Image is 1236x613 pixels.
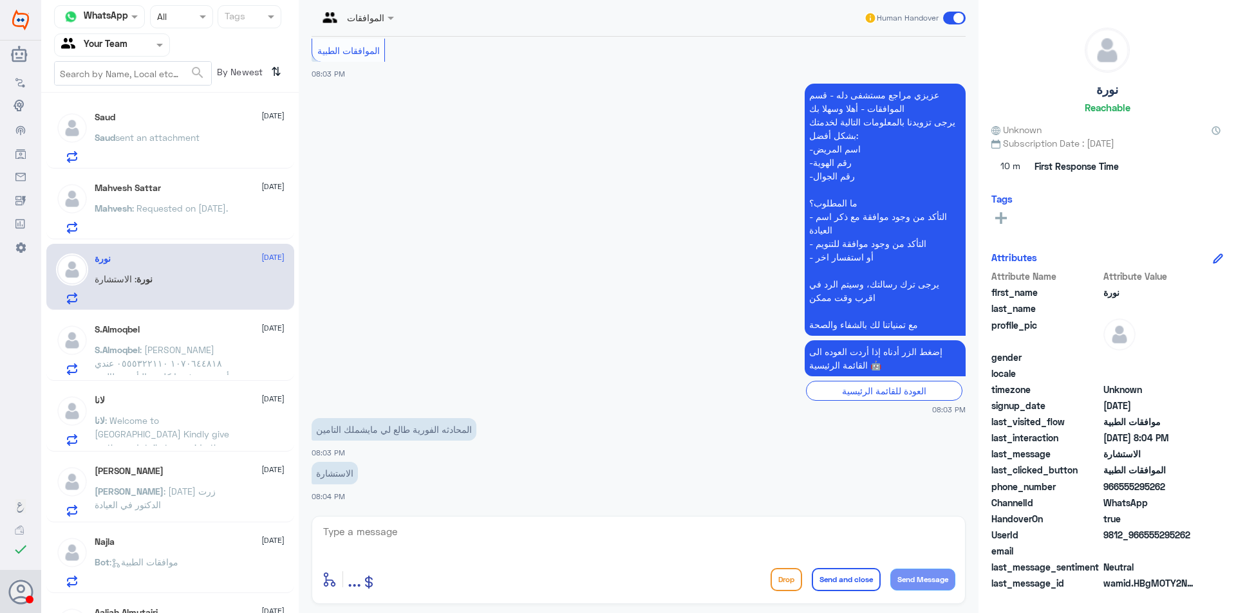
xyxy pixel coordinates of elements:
[991,399,1101,412] span: signup_date
[95,395,105,406] h5: لانا
[190,62,205,84] button: search
[1085,28,1129,72] img: defaultAdmin.png
[1103,544,1197,558] span: null
[56,183,88,215] img: defaultAdmin.png
[61,7,80,26] img: whatsapp.png
[190,65,205,80] span: search
[56,395,88,427] img: defaultAdmin.png
[991,463,1101,477] span: last_clicked_button
[1103,270,1197,283] span: Attribute Value
[806,381,962,401] div: العودة للقائمة الرئيسية
[991,286,1101,299] span: first_name
[812,568,881,591] button: Send and close
[991,252,1037,263] h6: Attributes
[312,69,345,78] span: 08:03 PM
[932,404,966,415] span: 08:03 PM
[261,464,285,475] span: [DATE]
[991,415,1101,428] span: last_visited_flow
[95,253,111,264] h5: نورة
[991,496,1101,509] span: ChannelId
[95,112,115,123] h5: Saud
[1103,351,1197,364] span: null
[261,181,285,192] span: [DATE]
[1103,560,1197,574] span: 0
[991,447,1101,461] span: last_message
[13,542,28,557] i: check
[56,253,88,286] img: defaultAdmin.png
[261,252,285,263] span: [DATE]
[1103,415,1197,428] span: موافقات الطبية
[95,324,140,335] h5: S.Almoqbel
[1103,367,1197,380] span: null
[12,10,29,30] img: Widebot Logo
[1103,463,1197,477] span: الموافقات الطبية
[991,560,1101,574] span: last_message_sentiment
[115,132,200,143] span: sent an attachment
[991,318,1101,348] span: profile_pic
[312,418,476,441] p: 31/8/2025, 8:03 PM
[1103,528,1197,542] span: 9812_966555295262
[109,556,178,567] span: : موافقات الطبية
[95,415,105,426] span: لانا
[95,486,164,497] span: [PERSON_NAME]
[1103,431,1197,444] span: 2025-08-31T17:04:31.9Z
[1103,447,1197,461] span: الاستشارة
[95,466,164,477] h5: Hussein Hraibe
[991,351,1101,364] span: gender
[95,132,115,143] span: Saud
[991,155,1030,178] span: 10 m
[261,322,285,334] span: [DATE]
[261,535,285,546] span: [DATE]
[8,580,33,604] button: Avatar
[1103,399,1197,412] span: 2025-08-31T17:03:22.068Z
[212,61,266,87] span: By Newest
[312,462,358,484] p: 31/8/2025, 8:04 PM
[95,344,140,355] span: S.Almoqbel
[95,273,136,284] span: : الاستشارة
[991,544,1101,558] span: email
[991,123,1042,136] span: Unknown
[223,9,245,26] div: Tags
[991,193,1013,205] h6: Tags
[1103,480,1197,493] span: 966555295262
[271,61,281,82] i: ⇅
[317,45,380,56] span: الموافقات الطبية
[1103,286,1197,299] span: نورة
[136,273,153,284] span: نورة
[805,340,966,376] p: 31/8/2025, 8:03 PM
[1035,160,1119,173] span: First Response Time
[1103,512,1197,526] span: true
[95,344,235,436] span: : [PERSON_NAME] ١٠٧٠٦٤٤٨١٨ ٠٥٥٥٣٢٢١١٠ عندي أدوية تم رفضها كلمت التأمين طالبين من المستشفى معلومات...
[890,569,955,590] button: Send Message
[1103,576,1197,590] span: wamid.HBgMOTY2NTU1Mjk1MjYyFQIAEhgUM0FGRjkyRkFCMURDNjJDQzQ1RUYA
[991,431,1101,444] span: last_interaction
[991,302,1101,315] span: last_name
[312,492,345,500] span: 08:04 PM
[95,536,115,547] h5: Najla
[991,367,1101,380] span: locale
[991,270,1101,283] span: Attribute Name
[991,383,1101,396] span: timezone
[56,536,88,569] img: defaultAdmin.png
[1103,496,1197,509] span: 2
[95,556,109,567] span: Bot
[56,112,88,144] img: defaultAdmin.png
[348,565,361,594] button: ...
[312,448,345,457] span: 08:03 PM
[95,183,161,194] h5: Mahvesh Sattar
[95,203,132,214] span: Mahvesh
[56,324,88,356] img: defaultAdmin.png
[771,568,802,591] button: Drop
[991,512,1101,526] span: HandoverOn
[348,567,361,590] span: ...
[805,84,966,336] p: 31/8/2025, 8:03 PM
[877,12,939,24] span: Human Handover
[56,466,88,498] img: defaultAdmin.png
[55,62,211,85] input: Search by Name, Local etc…
[61,35,80,55] img: yourTeam.svg
[991,576,1101,590] span: last_message_id
[1103,318,1136,351] img: defaultAdmin.png
[991,136,1223,150] span: Subscription Date : [DATE]
[1096,82,1118,97] h5: نورة
[991,528,1101,542] span: UserId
